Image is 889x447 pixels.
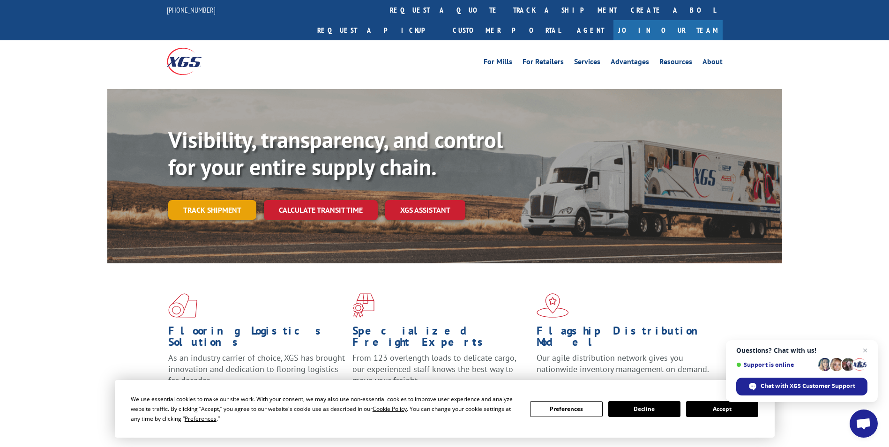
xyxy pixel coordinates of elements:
[736,378,867,395] div: Chat with XGS Customer Support
[537,325,714,352] h1: Flagship Distribution Model
[537,352,709,374] span: Our agile distribution network gives you nationwide inventory management on demand.
[168,293,197,318] img: xgs-icon-total-supply-chain-intelligence-red
[310,20,446,40] a: Request a pickup
[659,58,692,68] a: Resources
[736,347,867,354] span: Questions? Chat with us!
[568,20,613,40] a: Agent
[115,380,775,438] div: Cookie Consent Prompt
[574,58,600,68] a: Services
[185,415,217,423] span: Preferences
[608,401,680,417] button: Decline
[613,20,723,40] a: Join Our Team
[264,200,378,220] a: Calculate transit time
[168,325,345,352] h1: Flooring Logistics Solutions
[702,58,723,68] a: About
[168,200,256,220] a: Track shipment
[131,394,519,424] div: We use essential cookies to make our site work. With your consent, we may also use non-essential ...
[484,58,512,68] a: For Mills
[373,405,407,413] span: Cookie Policy
[523,58,564,68] a: For Retailers
[850,410,878,438] div: Open chat
[168,125,503,181] b: Visibility, transparency, and control for your entire supply chain.
[686,401,758,417] button: Accept
[352,293,374,318] img: xgs-icon-focused-on-flooring-red
[736,361,815,368] span: Support is online
[352,325,530,352] h1: Specialized Freight Experts
[385,200,465,220] a: XGS ASSISTANT
[352,352,530,394] p: From 123 overlength loads to delicate cargo, our experienced staff knows the best way to move you...
[611,58,649,68] a: Advantages
[537,293,569,318] img: xgs-icon-flagship-distribution-model-red
[859,345,871,356] span: Close chat
[167,5,216,15] a: [PHONE_NUMBER]
[446,20,568,40] a: Customer Portal
[761,382,855,390] span: Chat with XGS Customer Support
[168,352,345,386] span: As an industry carrier of choice, XGS has brought innovation and dedication to flooring logistics...
[530,401,602,417] button: Preferences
